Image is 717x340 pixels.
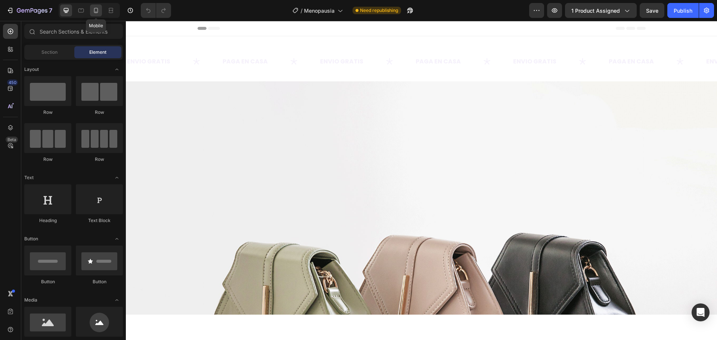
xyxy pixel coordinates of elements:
p: ENVIO GRATIS [387,35,431,46]
div: Button [76,278,123,285]
div: Row [24,156,71,163]
button: Publish [667,3,699,18]
span: Toggle open [111,172,123,184]
div: Heading [24,217,71,224]
span: Need republishing [360,7,398,14]
div: Button [24,278,71,285]
span: Media [24,297,37,303]
span: Layout [24,66,39,73]
p: PAGA EN CASA [290,35,335,46]
input: Search Sections & Elements [24,24,123,39]
div: Publish [674,7,692,15]
span: Element [89,49,106,56]
span: Text [24,174,34,181]
div: Text Block [76,217,123,224]
button: 7 [3,3,56,18]
div: Undo/Redo [141,3,171,18]
button: 1 product assigned [565,3,637,18]
span: Toggle open [111,233,123,245]
span: Save [646,7,658,14]
div: Beta [6,137,18,143]
span: Toggle open [111,63,123,75]
span: 1 product assigned [571,7,620,15]
span: Toggle open [111,294,123,306]
span: Button [24,235,38,242]
span: Menopausia [304,7,335,15]
div: Row [76,109,123,116]
div: Open Intercom Messenger [692,303,710,321]
iframe: Design area [126,21,717,315]
span: Section [41,49,58,56]
p: PAGA EN CASA [483,35,528,46]
p: ENVIO GRATIS [580,35,624,46]
div: Row [76,156,123,163]
button: Save [640,3,664,18]
div: Row [24,109,71,116]
span: / [301,7,302,15]
p: 7 [49,6,52,15]
p: ENVIO GRATIS [194,35,238,46]
div: 450 [7,79,18,85]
